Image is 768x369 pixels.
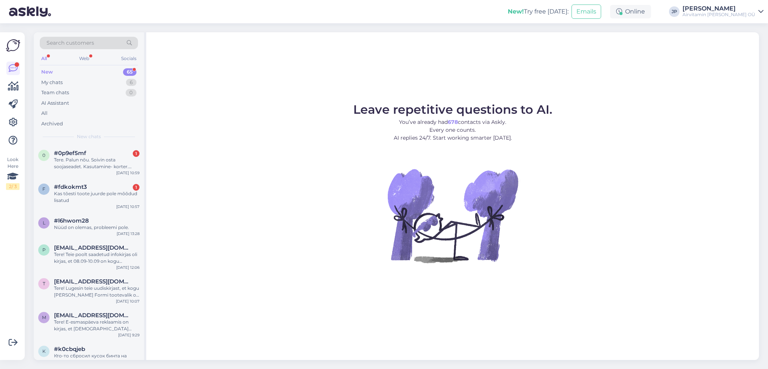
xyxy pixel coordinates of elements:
[41,120,63,128] div: Archived
[669,6,679,17] div: JP
[41,89,69,96] div: Team chats
[78,54,91,63] div: Web
[682,12,755,18] div: Airvitamin [PERSON_NAME] OÜ
[42,152,45,158] span: 0
[41,99,69,107] div: AI Assistant
[385,148,520,283] img: No Chat active
[117,231,139,236] div: [DATE] 13:28
[43,220,45,226] span: l
[42,247,46,253] span: p
[54,346,85,352] span: #k0cbqjeb
[6,38,20,53] img: Askly Logo
[41,79,63,86] div: My chats
[120,54,138,63] div: Socials
[54,150,86,157] span: #0p9ef5mf
[353,102,552,117] span: Leave repetitive questions to AI.
[116,170,139,176] div: [DATE] 10:59
[133,150,139,157] div: 1
[610,5,651,18] div: Online
[42,186,45,192] span: f
[54,251,139,265] div: Tere! Teie poolt saadetud infokirjas oli kirjas, et 08.09-10.09 on kogu [PERSON_NAME] Formi toote...
[77,133,101,140] span: New chats
[54,285,139,298] div: Tere! Lugesin teie uudiskirjast, et kogu [PERSON_NAME] Formi tootevalik on 20% soodsamalt alates ...
[6,156,19,190] div: Look Here
[116,265,139,270] div: [DATE] 12:06
[54,312,132,319] span: merilin686@hotmail.com
[54,352,139,366] div: Кто-то сбросил кусок бинта на балкон . Что это значит?
[54,244,132,251] span: piret.kattai@gmail.com
[682,6,763,18] a: [PERSON_NAME]Airvitamin [PERSON_NAME] OÜ
[54,184,87,190] span: #fdkokmt3
[42,348,46,354] span: k
[116,298,139,304] div: [DATE] 10:07
[133,184,139,191] div: 1
[54,190,139,204] div: Kas tõesti toote juurde pole mõõdud lisatud
[571,5,601,19] button: Emails
[54,319,139,332] div: Tere! E-esmaspäeva reklaamis on kirjas, et [DEMOGRAPHIC_DATA] rakendub ka filtritele. Samas, [PER...
[40,54,48,63] div: All
[126,79,136,86] div: 6
[43,281,45,286] span: t
[118,332,139,338] div: [DATE] 9:29
[116,204,139,209] div: [DATE] 10:57
[41,110,48,117] div: All
[54,157,139,170] div: Tere. Palun nõu. Soivin osta soojaseadet. Kasutamine- korter. Võiks olla vaikne
[41,68,53,76] div: New
[54,224,139,231] div: Nüüd on olemas, probleemi pole.
[682,6,755,12] div: [PERSON_NAME]
[126,89,136,96] div: 0
[6,183,19,190] div: 2 / 3
[508,7,568,16] div: Try free [DATE]:
[54,217,89,224] span: #l6hwom28
[46,39,94,47] span: Search customers
[42,315,46,320] span: m
[123,68,136,76] div: 65
[54,278,132,285] span: triin.nuut@gmail.com
[353,118,552,142] p: You’ve already had contacts via Askly. Every one counts. AI replies 24/7. Start working smarter [...
[508,8,524,15] b: New!
[448,119,458,125] b: 678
